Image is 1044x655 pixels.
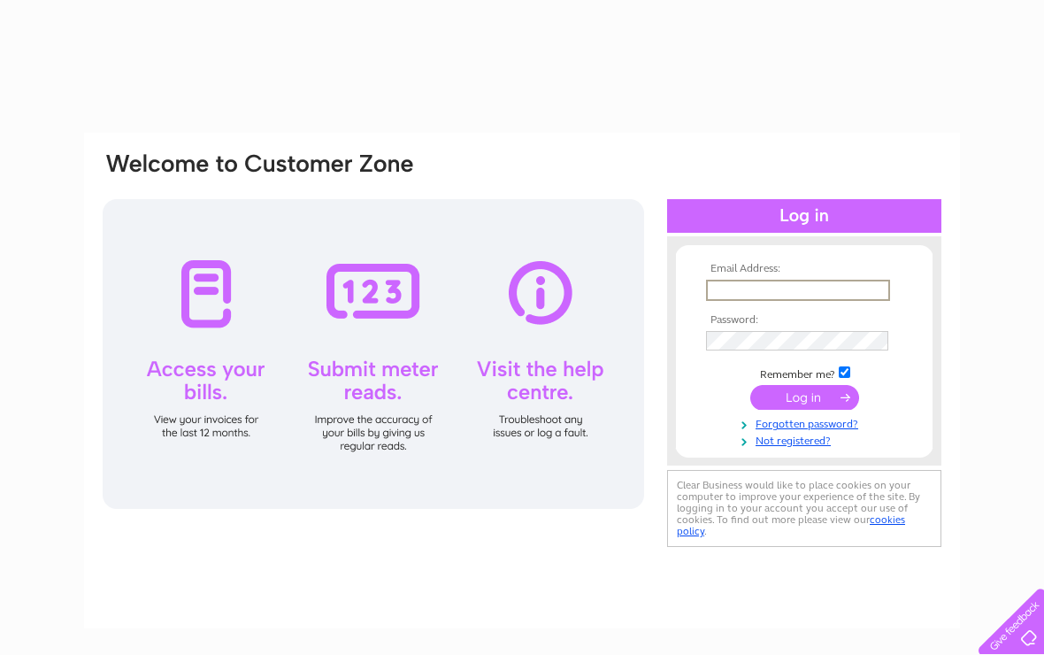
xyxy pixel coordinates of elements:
div: Clear Business would like to place cookies on your computer to improve your experience of the sit... [667,470,941,547]
th: Email Address: [702,263,907,275]
input: Submit [750,385,859,410]
td: Remember me? [702,364,907,381]
a: Forgotten password? [706,414,907,431]
a: cookies policy [677,513,905,537]
th: Password: [702,314,907,327]
a: Not registered? [706,431,907,448]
